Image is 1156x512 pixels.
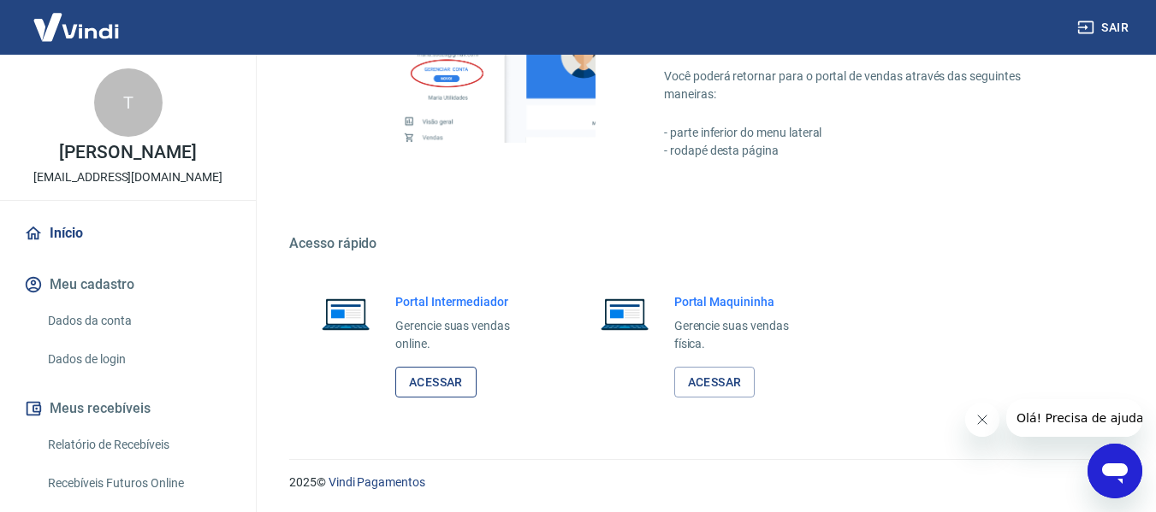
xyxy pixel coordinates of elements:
img: Imagem de um notebook aberto [310,293,382,334]
p: [PERSON_NAME] [59,144,196,162]
span: Olá! Precisa de ajuda? [10,12,144,26]
a: Início [21,215,235,252]
iframe: Fechar mensagem [965,403,999,437]
a: Dados de login [41,342,235,377]
a: Recebíveis Futuros Online [41,466,235,501]
button: Sair [1074,12,1135,44]
a: Vindi Pagamentos [329,475,425,489]
iframe: Botão para abrir a janela de mensagens [1088,444,1142,498]
button: Meu cadastro [21,266,235,303]
p: Gerencie suas vendas física. [674,317,816,353]
h5: Acesso rápido [289,235,1115,252]
h6: Portal Intermediador [395,293,537,310]
p: - parte inferior do menu lateral [664,124,1074,142]
p: [EMAIL_ADDRESS][DOMAIN_NAME] [33,168,222,186]
a: Acessar [674,367,756,398]
a: Relatório de Recebíveis [41,427,235,462]
h6: Portal Maquininha [674,293,816,310]
p: 2025 © [289,474,1115,491]
button: Meus recebíveis [21,390,235,427]
a: Acessar [395,367,477,398]
p: Gerencie suas vendas online. [395,317,537,353]
img: Imagem de um notebook aberto [589,293,661,334]
p: Você poderá retornar para o portal de vendas através das seguintes maneiras: [664,68,1074,103]
p: - rodapé desta página [664,142,1074,160]
iframe: Mensagem da empresa [1006,399,1142,437]
img: Vindi [21,1,132,53]
div: T [94,68,163,137]
a: Dados da conta [41,303,235,338]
